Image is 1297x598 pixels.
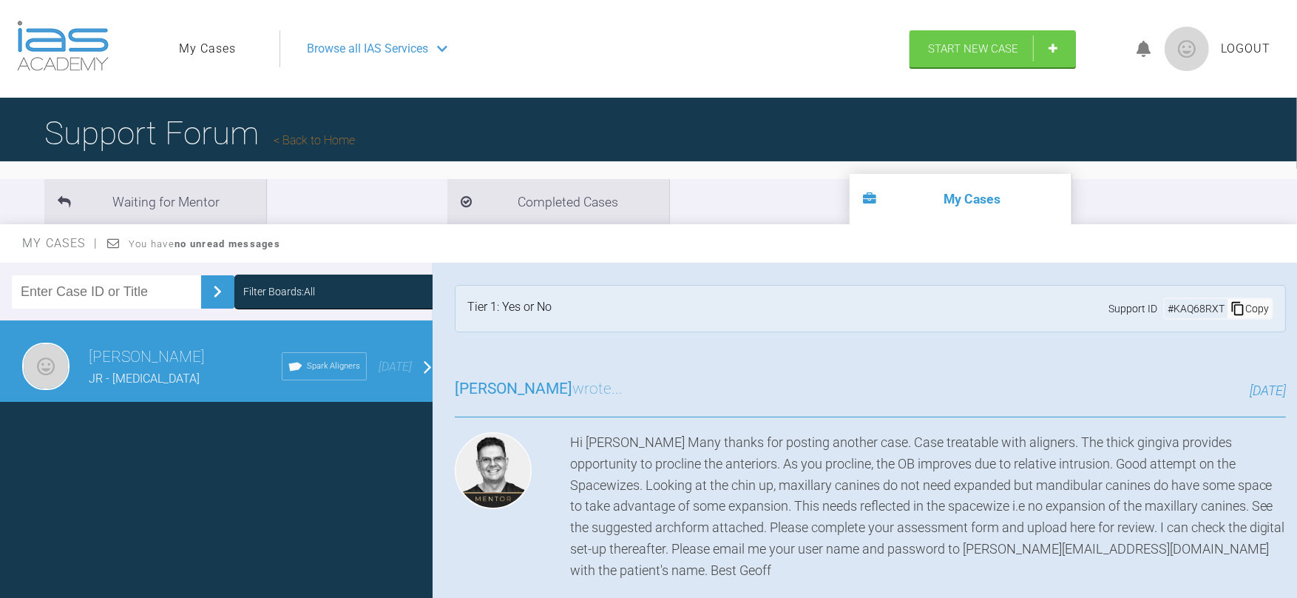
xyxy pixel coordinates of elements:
[89,372,200,386] span: JR - [MEDICAL_DATA]
[22,236,98,250] span: My Cases
[89,345,282,370] h3: [PERSON_NAME]
[12,275,201,309] input: Enter Case ID or Title
[1165,300,1227,317] div: # KAQ68RXT
[447,179,669,224] li: Completed Cases
[179,39,236,58] a: My Cases
[129,238,280,249] span: You have
[175,238,280,249] strong: no unread messages
[17,21,109,71] img: logo-light.3e3ef733.png
[455,380,572,397] span: [PERSON_NAME]
[1221,39,1270,58] a: Logout
[274,133,355,147] a: Back to Home
[44,107,355,159] h1: Support Forum
[467,298,552,320] div: Tier 1: Yes or No
[243,283,315,300] div: Filter Boards: All
[455,432,532,509] img: Geoff Stone
[307,39,428,58] span: Browse all IAS Services
[910,30,1076,67] a: Start New Case
[206,280,229,303] img: chevronRight.28bd32b0.svg
[379,360,412,374] span: [DATE]
[850,174,1071,224] li: My Cases
[455,377,623,402] h3: wrote...
[928,42,1018,56] span: Start New Case
[44,179,266,224] li: Waiting for Mentor
[1165,27,1209,71] img: profile.png
[1250,383,1286,398] span: [DATE]
[570,432,1286,582] div: Hi [PERSON_NAME] Many thanks for posting another case. Case treatable with aligners. The thick gi...
[1108,300,1157,317] span: Support ID
[1227,299,1272,318] div: Copy
[307,360,360,373] span: Spark Aligners
[22,343,70,390] img: Katie McKay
